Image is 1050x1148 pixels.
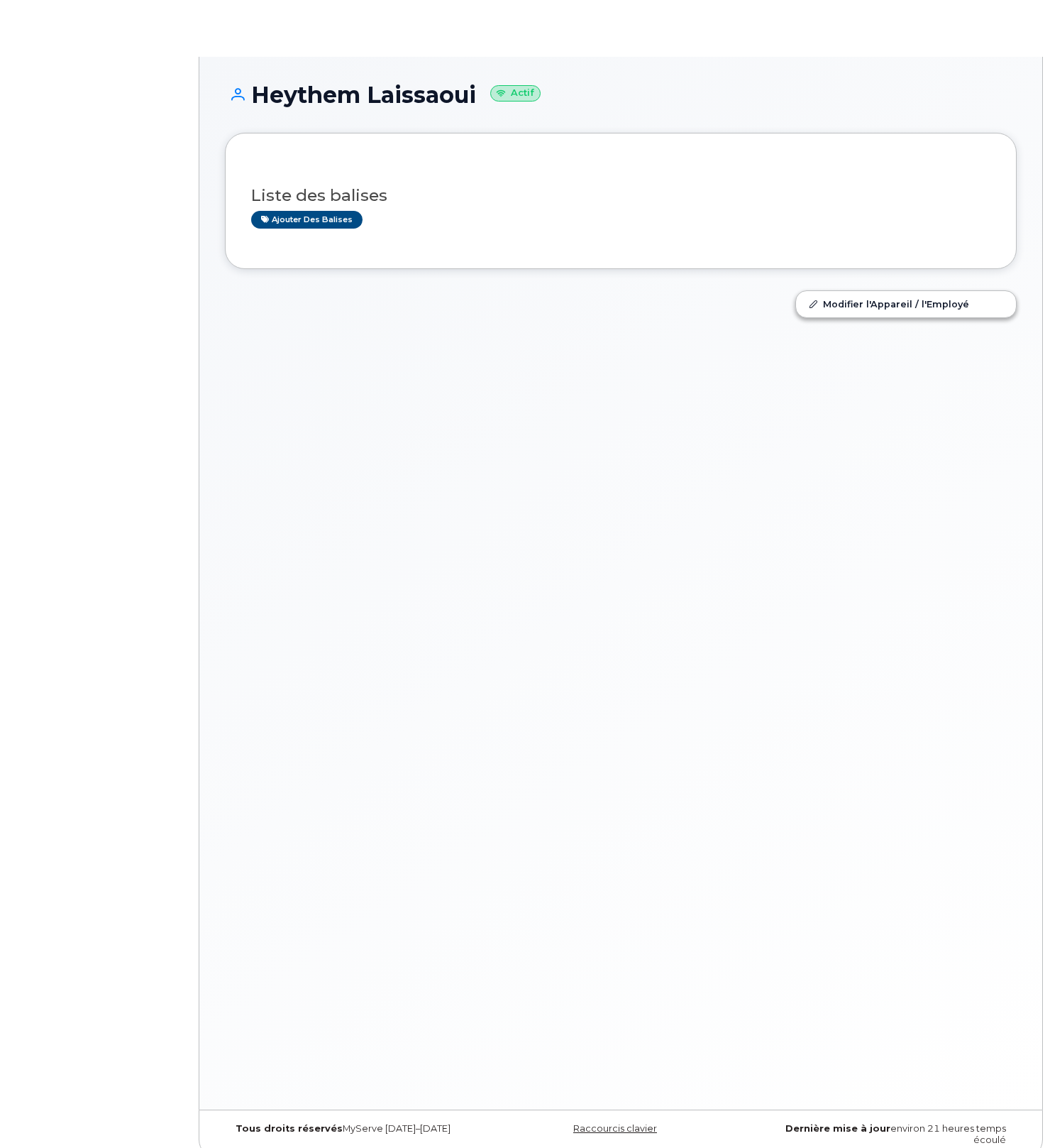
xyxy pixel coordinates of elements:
[785,1123,890,1134] strong: Dernière mise à jour
[225,1123,489,1135] div: MyServe [DATE]–[DATE]
[753,1123,1017,1146] div: environ 21 heures temps écoulé
[225,82,1017,107] h1: Heythem Laissaoui
[573,1123,657,1134] a: Raccourcis clavier
[251,211,363,229] a: Ajouter des balises
[236,1123,343,1134] strong: Tous droits réservés
[251,187,990,204] h3: Liste des balises
[796,291,1016,317] a: Modifier l'Appareil / l'Employé
[490,85,541,102] small: Actif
